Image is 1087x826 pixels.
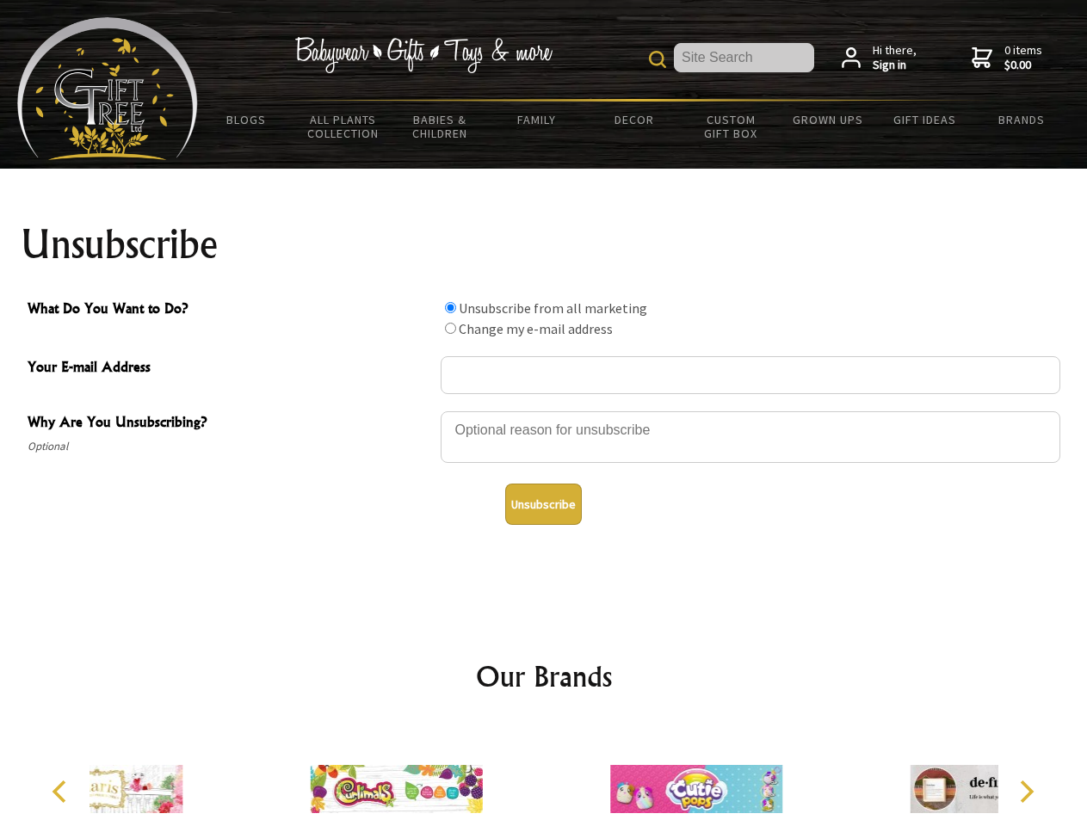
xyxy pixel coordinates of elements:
a: Brands [973,102,1071,138]
h2: Our Brands [34,656,1053,697]
button: Previous [43,773,81,811]
img: Babyware - Gifts - Toys and more... [17,17,198,160]
span: Optional [28,436,432,457]
input: What Do You Want to Do? [445,302,456,313]
span: 0 items [1004,42,1042,73]
a: All Plants Collection [295,102,392,151]
input: Site Search [674,43,814,72]
a: Grown Ups [779,102,876,138]
span: Why Are You Unsubscribing? [28,411,432,436]
input: What Do You Want to Do? [445,323,456,334]
span: What Do You Want to Do? [28,298,432,323]
a: Gift Ideas [876,102,973,138]
input: Your E-mail Address [441,356,1060,394]
a: Hi there,Sign in [842,43,917,73]
span: Your E-mail Address [28,356,432,381]
a: Custom Gift Box [682,102,780,151]
label: Change my e-mail address [459,320,613,337]
span: Hi there, [873,43,917,73]
a: Family [489,102,586,138]
a: Decor [585,102,682,138]
img: Babywear - Gifts - Toys & more [294,37,553,73]
button: Unsubscribe [505,484,582,525]
button: Next [1007,773,1045,811]
img: product search [649,51,666,68]
a: BLOGS [198,102,295,138]
label: Unsubscribe from all marketing [459,299,647,317]
h1: Unsubscribe [21,224,1067,265]
textarea: Why Are You Unsubscribing? [441,411,1060,463]
strong: Sign in [873,58,917,73]
a: 0 items$0.00 [972,43,1042,73]
strong: $0.00 [1004,58,1042,73]
a: Babies & Children [392,102,489,151]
